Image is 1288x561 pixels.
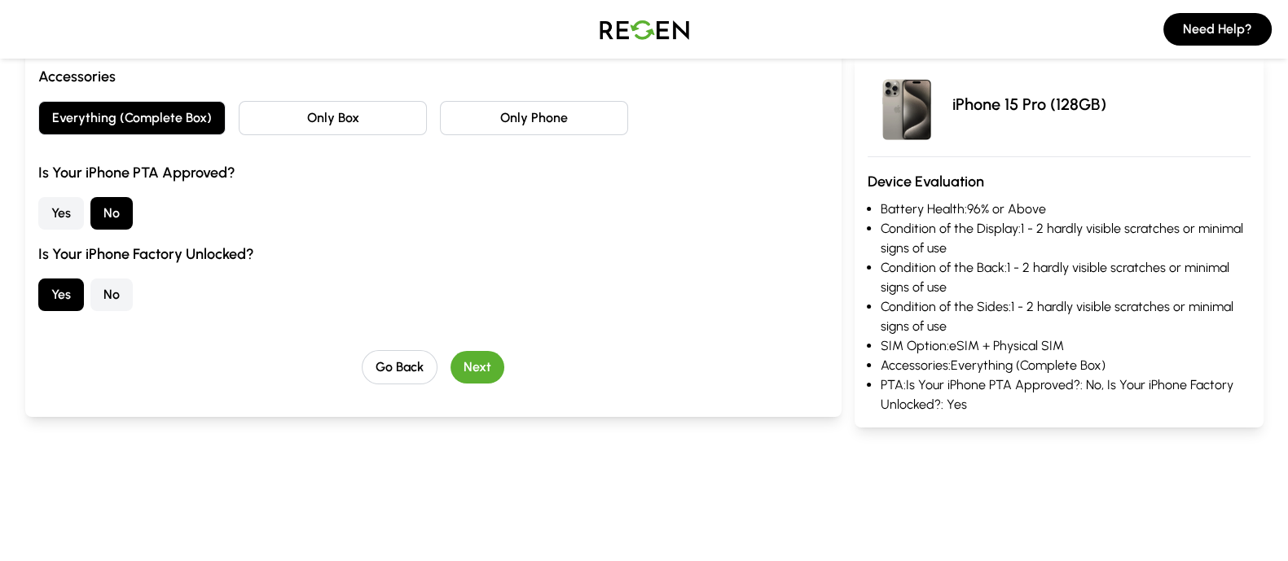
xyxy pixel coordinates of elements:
button: Only Phone [440,101,628,135]
h3: Accessories [38,65,829,88]
li: Battery Health: 96% or Above [881,199,1250,219]
button: Next [451,351,504,383]
button: Need Help? [1163,13,1272,46]
button: No [90,197,133,230]
li: PTA: Is Your iPhone PTA Approved?: No, Is Your iPhone Factory Unlocked?: Yes [881,375,1250,414]
li: Accessories: Everything (Complete Box) [881,356,1250,375]
button: Yes [38,278,84,311]
li: Condition of the Sides: 1 - 2 hardly visible scratches or minimal signs of use [881,297,1250,336]
li: Condition of the Back: 1 - 2 hardly visible scratches or minimal signs of use [881,258,1250,297]
li: Condition of the Display: 1 - 2 hardly visible scratches or minimal signs of use [881,219,1250,258]
button: Go Back [362,350,437,384]
h3: Is Your iPhone Factory Unlocked? [38,243,829,265]
img: Logo [587,7,701,52]
button: No [90,278,133,311]
button: Everything (Complete Box) [38,101,226,135]
button: Yes [38,197,84,230]
li: SIM Option: eSIM + Physical SIM [881,336,1250,356]
img: iPhone 15 Pro [868,65,946,143]
h3: Is Your iPhone PTA Approved? [38,161,829,184]
h3: Device Evaluation [868,170,1250,193]
p: iPhone 15 Pro (128GB) [952,93,1106,116]
button: Only Box [239,101,427,135]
